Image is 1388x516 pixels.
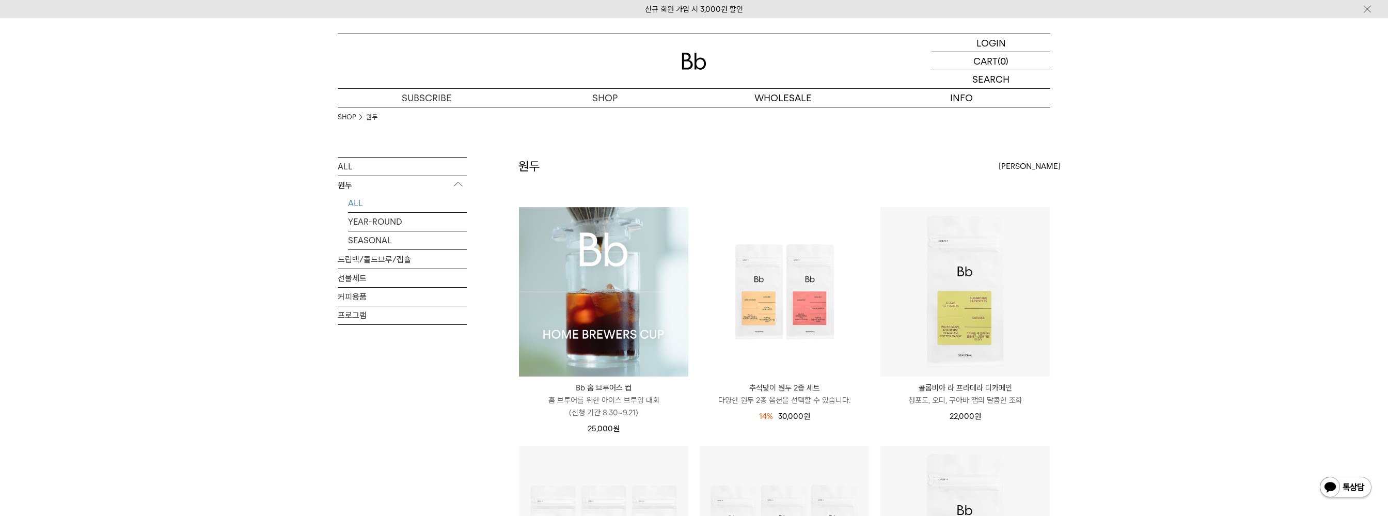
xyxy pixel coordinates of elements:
[998,52,1008,70] p: (0)
[974,412,981,421] span: 원
[519,382,688,419] a: Bb 홈 브루어스 컵 홈 브루어를 위한 아이스 브루잉 대회(신청 기간 8.30~9.21)
[950,412,981,421] span: 22,000
[348,194,467,212] a: ALL
[880,207,1050,377] img: 콜롬비아 라 프라데라 디카페인
[519,382,688,394] p: Bb 홈 브루어스 컵
[759,410,773,423] div: 14%
[1319,476,1373,501] img: 카카오톡 채널 1:1 채팅 버튼
[519,207,688,377] img: Bb 홈 브루어스 컵
[588,424,620,433] span: 25,000
[645,5,743,14] a: 신규 회원 가입 시 3,000원 할인
[348,213,467,231] a: YEAR-ROUND
[973,52,998,70] p: CART
[880,394,1050,406] p: 청포도, 오디, 구아바 잼의 달콤한 조화
[694,89,872,107] p: WHOLESALE
[700,382,869,406] a: 추석맞이 원두 2종 세트 다양한 원두 2종 옵션을 선택할 수 있습니다.
[803,412,810,421] span: 원
[972,70,1010,88] p: SEARCH
[999,160,1061,173] span: [PERSON_NAME]
[338,288,467,306] a: 커피용품
[700,394,869,406] p: 다양한 원두 2종 옵션을 선택할 수 있습니다.
[976,34,1006,52] p: LOGIN
[518,158,540,175] h2: 원두
[872,89,1050,107] p: INFO
[682,53,706,70] img: 로고
[338,306,467,324] a: 프로그램
[338,89,516,107] a: SUBSCRIBE
[338,251,467,269] a: 드립백/콜드브루/캡슐
[338,112,356,122] a: SHOP
[880,382,1050,406] a: 콜롬비아 라 프라데라 디카페인 청포도, 오디, 구아바 잼의 달콤한 조화
[516,89,694,107] a: SHOP
[338,158,467,176] a: ALL
[348,231,467,249] a: SEASONAL
[366,112,377,122] a: 원두
[700,207,869,377] img: 추석맞이 원두 2종 세트
[778,412,810,421] span: 30,000
[338,176,467,195] p: 원두
[880,382,1050,394] p: 콜롬비아 라 프라데라 디카페인
[700,382,869,394] p: 추석맞이 원두 2종 세트
[519,394,688,419] p: 홈 브루어를 위한 아이스 브루잉 대회 (신청 기간 8.30~9.21)
[613,424,620,433] span: 원
[338,269,467,287] a: 선물세트
[932,52,1050,70] a: CART (0)
[932,34,1050,52] a: LOGIN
